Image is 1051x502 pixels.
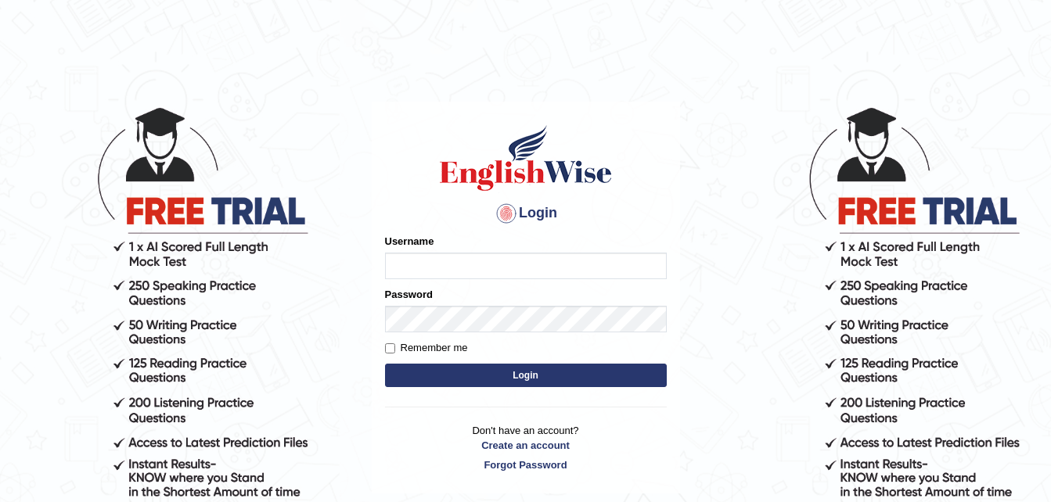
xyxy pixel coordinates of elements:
label: Password [385,287,433,302]
label: Username [385,234,434,249]
p: Don't have an account? [385,423,667,472]
input: Remember me [385,343,395,353]
a: Forgot Password [385,457,667,472]
label: Remember me [385,340,468,356]
a: Create an account [385,438,667,453]
button: Login [385,364,667,387]
img: Logo of English Wise sign in for intelligent practice with AI [437,123,615,193]
h4: Login [385,201,667,226]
